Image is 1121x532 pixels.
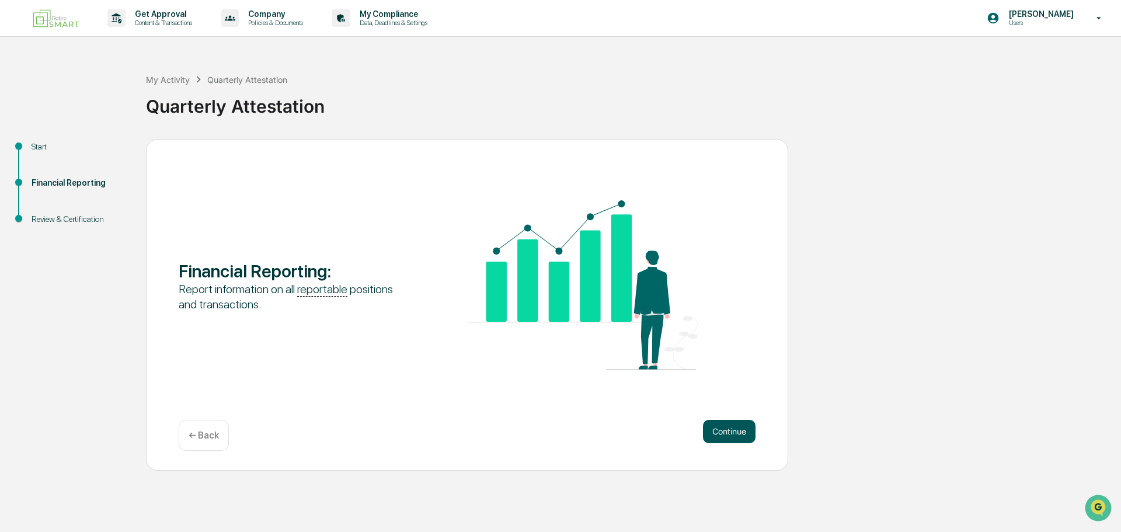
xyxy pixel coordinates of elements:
p: My Compliance [350,9,433,19]
div: Report information on all positions and transactions. [179,281,409,312]
span: Preclearance [23,147,75,159]
p: [PERSON_NAME] [1000,9,1080,19]
p: Policies & Documents [239,19,309,27]
button: Continue [703,420,756,443]
div: We're available if you need us! [40,101,148,110]
div: Financial Reporting [32,177,127,189]
div: Start new chat [40,89,192,101]
img: Financial Reporting [467,200,698,370]
span: Pylon [116,198,141,207]
p: Content & Transactions [126,19,198,27]
img: 1746055101610-c473b297-6a78-478c-a979-82029cc54cd1 [12,89,33,110]
img: logo [28,5,84,32]
div: Review & Certification [32,213,127,225]
div: Quarterly Attestation [146,86,1115,117]
p: Company [239,9,309,19]
button: Start new chat [199,93,213,107]
div: 🔎 [12,171,21,180]
iframe: Open customer support [1084,493,1115,525]
p: ← Back [189,430,219,441]
span: Attestations [96,147,145,159]
p: How can we help? [12,25,213,43]
a: 🔎Data Lookup [7,165,78,186]
a: Powered byPylon [82,197,141,207]
a: 🖐️Preclearance [7,142,80,164]
span: Data Lookup [23,169,74,181]
div: My Activity [146,75,190,85]
a: 🗄️Attestations [80,142,149,164]
div: Financial Reporting : [179,260,409,281]
div: Start [32,141,127,153]
p: Data, Deadlines & Settings [350,19,433,27]
p: Users [1000,19,1080,27]
p: Get Approval [126,9,198,19]
div: 🗄️ [85,148,94,158]
div: 🖐️ [12,148,21,158]
u: reportable [297,282,347,297]
div: Quarterly Attestation [207,75,287,85]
